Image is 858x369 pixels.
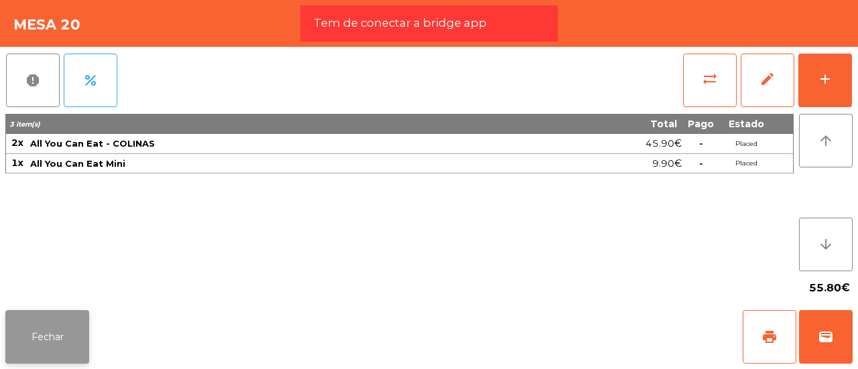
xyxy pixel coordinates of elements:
[702,71,718,87] span: sync_alt
[719,134,773,154] td: Placed
[799,218,853,271] button: arrow_downward
[818,133,834,149] i: arrow_upward
[30,158,125,169] span: All You Can Eat Mini
[818,329,834,345] span: wallet
[761,329,778,345] span: print
[799,310,853,364] button: wallet
[534,114,682,134] th: Total
[64,54,117,107] button: percent
[741,54,794,107] button: edit
[719,154,773,174] td: Placed
[314,15,487,31] span: Tem de conectar a bridge app
[82,72,99,88] span: percent
[13,15,80,35] h4: Mesa 20
[719,114,773,134] th: Estado
[817,71,833,87] div: add
[683,54,737,107] button: sync_alt
[809,278,850,298] span: 55.80€
[799,114,853,167] button: arrow_upward
[5,310,89,364] button: Fechar
[30,138,155,149] span: All You Can Eat - COLINAS
[699,137,703,149] span: -
[6,54,60,107] button: report
[9,120,40,129] span: 3 item(s)
[743,310,796,364] button: print
[682,114,719,134] th: Pago
[11,157,23,169] span: 1x
[652,155,682,173] span: 9.90€
[11,137,23,149] span: 2x
[699,157,703,169] span: -
[25,72,41,88] span: report
[798,54,852,107] button: add
[759,71,776,87] span: edit
[818,236,834,252] i: arrow_downward
[646,135,682,153] span: 45.90€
